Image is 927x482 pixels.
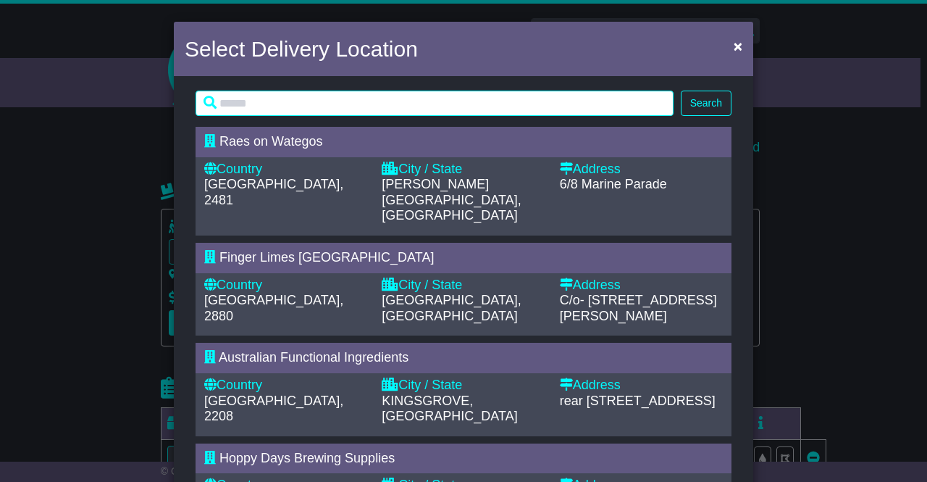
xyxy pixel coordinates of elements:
div: Address [560,162,723,178]
span: KINGSGROVE, [GEOGRAPHIC_DATA] [382,394,517,424]
button: Search [681,91,731,116]
span: [PERSON_NAME][GEOGRAPHIC_DATA], [GEOGRAPHIC_DATA] [382,177,521,223]
span: Finger Limes [GEOGRAPHIC_DATA] [219,250,434,265]
div: City / State [382,278,545,294]
div: Address [560,378,723,394]
span: Australian Functional Ingredients [219,350,408,365]
div: Country [204,278,367,294]
span: 6/8 Marine Parade [560,177,667,191]
div: Country [204,378,367,394]
button: Close [726,31,750,61]
div: Address [560,278,723,294]
div: City / State [382,162,545,178]
span: rear [STREET_ADDRESS] [560,394,716,408]
div: Country [204,162,367,178]
div: City / State [382,378,545,394]
span: [GEOGRAPHIC_DATA], 2481 [204,177,343,207]
span: C/o- [STREET_ADDRESS][PERSON_NAME] [560,293,717,323]
span: [GEOGRAPHIC_DATA], [GEOGRAPHIC_DATA] [382,293,521,323]
span: Raes on Wategos [219,134,322,149]
span: [GEOGRAPHIC_DATA], 2880 [204,293,343,323]
span: [GEOGRAPHIC_DATA], 2208 [204,394,343,424]
span: × [734,38,742,54]
span: Hoppy Days Brewing Supplies [219,451,395,465]
h4: Select Delivery Location [185,33,418,65]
